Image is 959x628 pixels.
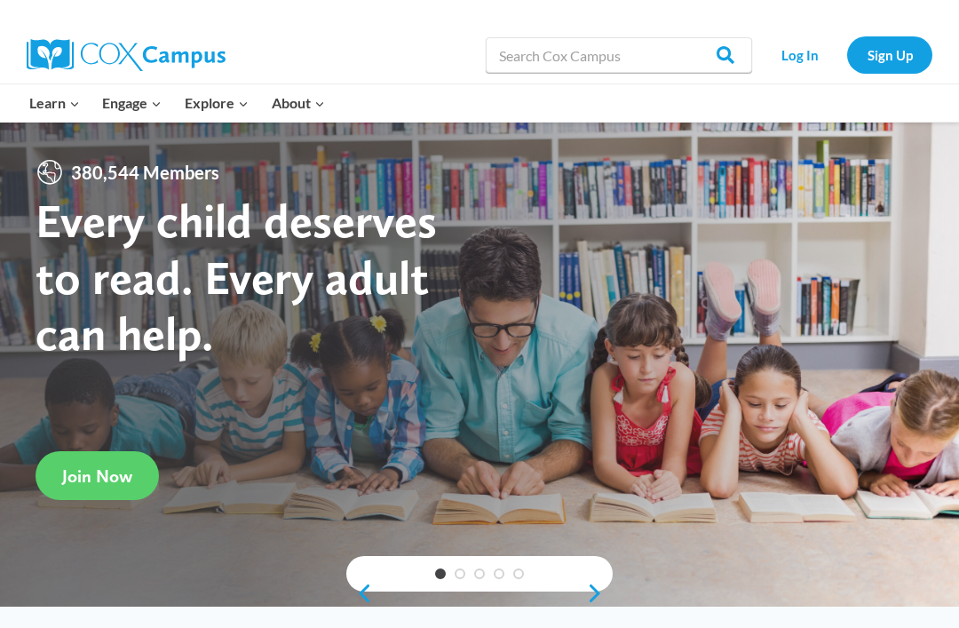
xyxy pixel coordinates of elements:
div: content slider buttons [346,576,613,611]
a: 4 [494,568,504,579]
nav: Primary Navigation [18,84,336,122]
img: Cox Campus [27,39,226,71]
span: Learn [29,91,80,115]
span: About [272,91,325,115]
strong: Every child deserves to read. Every adult can help. [36,192,437,362]
a: 5 [513,568,524,579]
a: previous [346,583,373,604]
span: Engage [102,91,162,115]
input: Search Cox Campus [486,37,752,73]
a: 1 [435,568,446,579]
span: 380,544 Members [64,158,226,187]
a: Log In [761,36,838,73]
nav: Secondary Navigation [761,36,932,73]
span: Join Now [62,465,132,487]
span: Explore [185,91,249,115]
a: Join Now [36,451,159,500]
a: Sign Up [847,36,932,73]
a: 3 [474,568,485,579]
a: 2 [455,568,465,579]
a: next [586,583,613,604]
